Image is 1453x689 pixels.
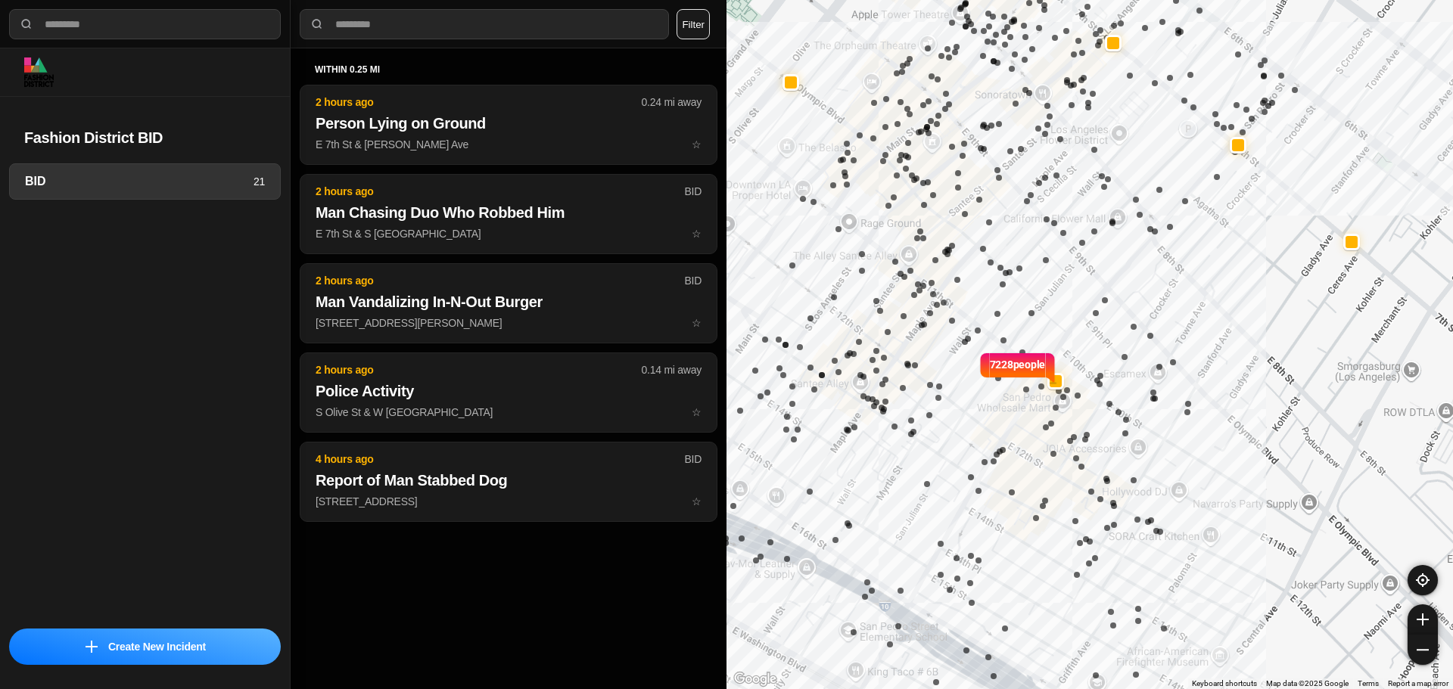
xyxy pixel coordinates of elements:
[1266,679,1349,687] span: Map data ©2025 Google
[300,174,717,254] button: 2 hours agoBIDMan Chasing Duo Who Robbed HimE 7th St & S [GEOGRAPHIC_DATA]star
[1408,635,1438,665] button: zoom-out
[692,317,702,329] span: star
[316,95,642,110] p: 2 hours ago
[9,163,281,200] a: BID21
[990,357,1046,390] p: 7228 people
[300,405,717,418] a: 2 hours ago0.14 mi awayPolice ActivityS Olive St & W [GEOGRAPHIC_DATA]star
[315,64,702,76] h5: within 0.25 mi
[684,184,702,199] p: BID
[1417,644,1429,656] img: zoom-out
[1192,678,1257,689] button: Keyboard shortcuts
[1417,613,1429,625] img: zoom-in
[316,184,684,199] p: 2 hours ago
[316,113,702,134] h2: Person Lying on Ground
[316,291,702,312] h2: Man Vandalizing In-N-Out Burger
[692,495,702,507] span: star
[316,202,702,223] h2: Man Chasing Duo Who Robbed Him
[730,669,780,689] img: Google
[310,17,325,32] img: search
[677,9,710,39] button: Filter
[316,362,642,377] p: 2 hours ago
[642,362,702,377] p: 0.14 mi away
[86,641,98,653] img: icon
[300,352,717,433] button: 2 hours ago0.14 mi awayPolice ActivityS Olive St & W [GEOGRAPHIC_DATA]star
[316,315,702,331] p: [STREET_ADDRESS][PERSON_NAME]
[19,17,34,32] img: search
[300,138,717,151] a: 2 hours ago0.24 mi awayPerson Lying on GroundE 7th St & [PERSON_NAME] Avestar
[316,137,702,152] p: E 7th St & [PERSON_NAME] Ave
[730,669,780,689] a: Open this area in Google Maps (opens a new window)
[1045,351,1056,384] img: notch
[1408,565,1438,595] button: recenter
[684,452,702,467] p: BID
[300,495,717,507] a: 4 hours agoBIDReport of Man Stabbed Dog[STREET_ADDRESS]star
[1416,573,1430,587] img: recenter
[642,95,702,110] p: 0.24 mi away
[300,316,717,329] a: 2 hours agoBIDMan Vandalizing In-N-Out Burger[STREET_ADDRESS][PERSON_NAME]star
[108,639,206,654] p: Create New Incident
[9,628,281,665] button: iconCreate New Incident
[300,263,717,343] button: 2 hours agoBIDMan Vandalizing In-N-Out Burger[STREET_ADDRESS][PERSON_NAME]star
[692,406,702,418] span: star
[1408,604,1438,635] button: zoom-in
[24,57,54,87] img: logo
[300,85,717,165] button: 2 hours ago0.24 mi awayPerson Lying on GroundE 7th St & [PERSON_NAME] Avestar
[24,127,266,148] h2: Fashion District BID
[316,273,684,288] p: 2 hours ago
[316,226,702,241] p: E 7th St & S [GEOGRAPHIC_DATA]
[300,442,717,522] button: 4 hours agoBIDReport of Man Stabbed Dog[STREET_ADDRESS]star
[316,470,702,491] h2: Report of Man Stabbed Dog
[300,227,717,240] a: 2 hours agoBIDMan Chasing Duo Who Robbed HimE 7th St & S [GEOGRAPHIC_DATA]star
[684,273,702,288] p: BID
[1388,679,1448,687] a: Report a map error
[692,228,702,240] span: star
[1358,679,1379,687] a: Terms (opens in new tab)
[316,494,702,509] p: [STREET_ADDRESS]
[316,380,702,402] h2: Police Activity
[254,174,265,189] p: 21
[979,351,990,384] img: notch
[316,452,684,467] p: 4 hours ago
[316,405,702,420] p: S Olive St & W [GEOGRAPHIC_DATA]
[25,172,254,191] h3: BID
[692,138,702,151] span: star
